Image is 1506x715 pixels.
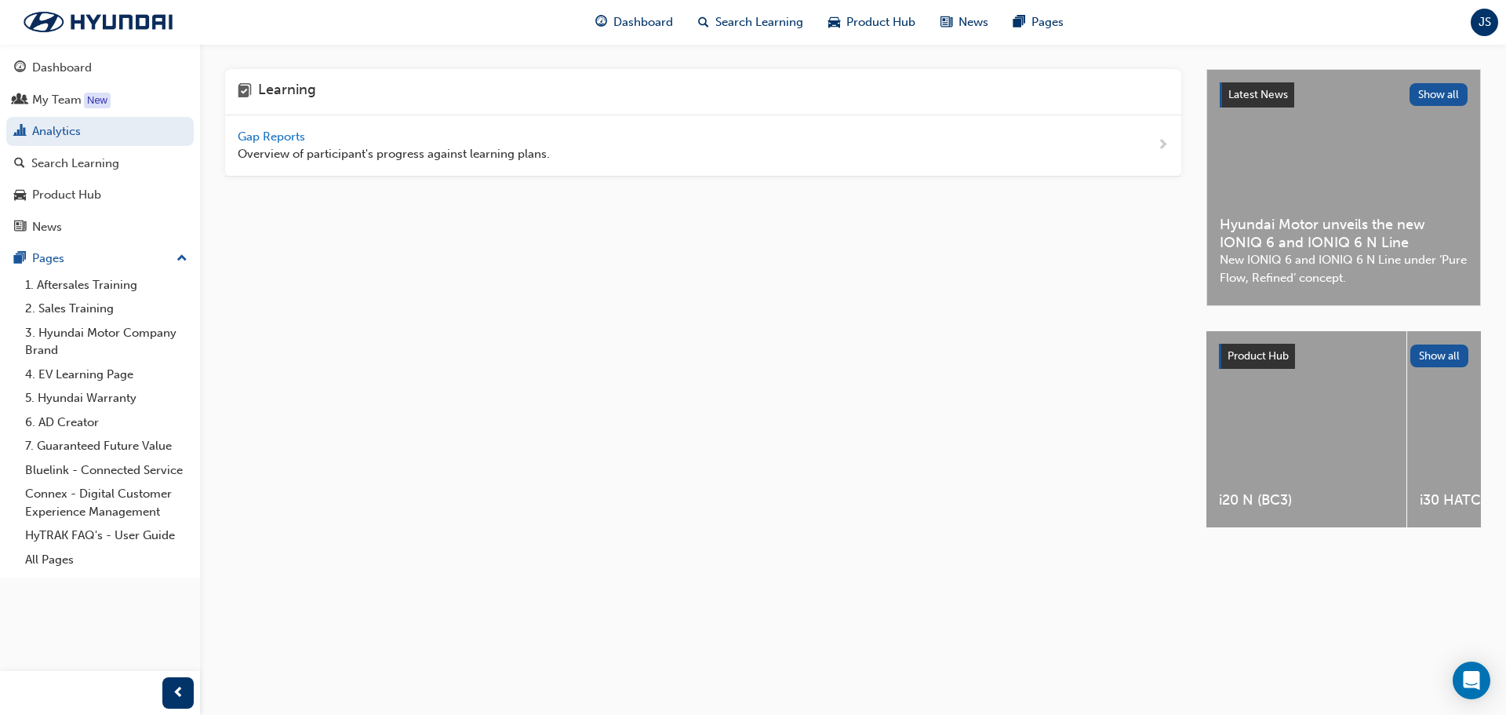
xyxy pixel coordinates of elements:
[225,115,1181,177] a: Gap Reports Overview of participant's progress against learning plans.next-icon
[6,244,194,273] button: Pages
[19,458,194,483] a: Bluelink - Connected Service
[1220,216,1468,251] span: Hyundai Motor unveils the new IONIQ 6 and IONIQ 6 N Line
[31,155,119,173] div: Search Learning
[6,86,194,115] a: My Team
[1453,662,1490,699] div: Open Intercom Messenger
[928,6,1001,38] a: news-iconNews
[1031,13,1064,31] span: Pages
[19,548,194,572] a: All Pages
[959,13,988,31] span: News
[6,181,194,210] a: Product Hub
[1001,6,1076,38] a: pages-iconPages
[32,250,64,268] div: Pages
[238,82,252,102] span: learning-icon
[19,434,194,458] a: 7. Guaranteed Future Value
[6,117,194,146] a: Analytics
[1206,69,1481,306] a: Latest NewsShow allHyundai Motor unveils the new IONIQ 6 and IONIQ 6 N LineNew IONIQ 6 and IONIQ ...
[32,218,62,236] div: News
[238,145,550,163] span: Overview of participant's progress against learning plans.
[715,13,803,31] span: Search Learning
[19,273,194,297] a: 1. Aftersales Training
[1410,83,1468,106] button: Show all
[19,386,194,410] a: 5. Hyundai Warranty
[1013,13,1025,32] span: pages-icon
[6,213,194,242] a: News
[32,91,82,109] div: My Team
[238,130,308,144] span: Gap Reports
[258,82,316,102] h4: Learning
[1410,345,1469,367] button: Show all
[686,6,816,38] a: search-iconSearch Learning
[6,50,194,244] button: DashboardMy TeamAnalyticsSearch LearningProduct HubNews
[1219,491,1394,509] span: i20 N (BC3)
[6,149,194,178] a: Search Learning
[19,482,194,523] a: Connex - Digital Customer Experience Management
[1479,13,1491,31] span: JS
[940,13,952,32] span: news-icon
[19,297,194,321] a: 2. Sales Training
[1228,349,1289,363] span: Product Hub
[1220,82,1468,108] a: Latest NewsShow all
[32,59,92,77] div: Dashboard
[32,186,101,204] div: Product Hub
[14,157,25,171] span: search-icon
[19,410,194,435] a: 6. AD Creator
[19,321,194,363] a: 3. Hyundai Motor Company Brand
[1219,344,1468,369] a: Product HubShow all
[1228,88,1288,101] span: Latest News
[14,61,26,75] span: guage-icon
[14,252,26,266] span: pages-icon
[14,125,26,139] span: chart-icon
[176,249,187,269] span: up-icon
[846,13,915,31] span: Product Hub
[613,13,673,31] span: Dashboard
[6,53,194,82] a: Dashboard
[19,523,194,548] a: HyTRAK FAQ's - User Guide
[19,363,194,387] a: 4. EV Learning Page
[1157,136,1169,155] span: next-icon
[1206,331,1406,527] a: i20 N (BC3)
[698,13,709,32] span: search-icon
[173,684,184,703] span: prev-icon
[583,6,686,38] a: guage-iconDashboard
[1220,251,1468,286] span: New IONIQ 6 and IONIQ 6 N Line under ‘Pure Flow, Refined’ concept.
[595,13,607,32] span: guage-icon
[14,188,26,202] span: car-icon
[84,93,111,108] div: Tooltip anchor
[14,93,26,108] span: people-icon
[828,13,840,32] span: car-icon
[8,5,188,38] img: Trak
[816,6,928,38] a: car-iconProduct Hub
[1471,9,1498,36] button: JS
[14,221,26,235] span: news-icon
